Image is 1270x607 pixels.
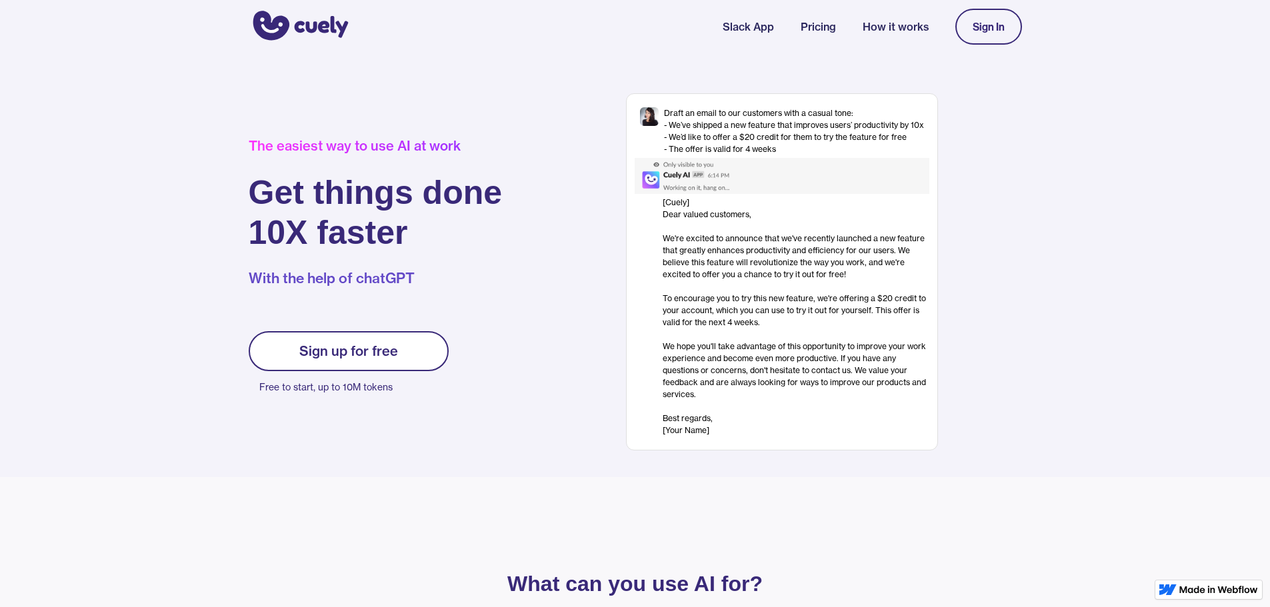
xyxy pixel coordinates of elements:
p: What can you use AI for? [322,574,949,593]
div: Draft an email to our customers with a casual tone: - We’ve shipped a new feature that improves u... [664,107,924,155]
a: Sign In [955,9,1022,45]
div: [Cuely] Dear valued customers, ‍ We're excited to announce that we've recently launched a new fea... [663,197,929,436]
div: The easiest way to use AI at work [249,138,503,154]
a: Sign up for free [249,331,449,371]
div: Sign up for free [299,343,398,359]
a: home [249,2,349,51]
p: Free to start, up to 10M tokens [259,378,449,396]
a: Slack App [723,19,774,35]
h1: Get things done 10X faster [249,173,503,253]
p: With the help of chatGPT [249,269,503,289]
img: Made in Webflow [1179,586,1258,594]
a: How it works [863,19,929,35]
a: Pricing [801,19,836,35]
div: Sign In [973,21,1005,33]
